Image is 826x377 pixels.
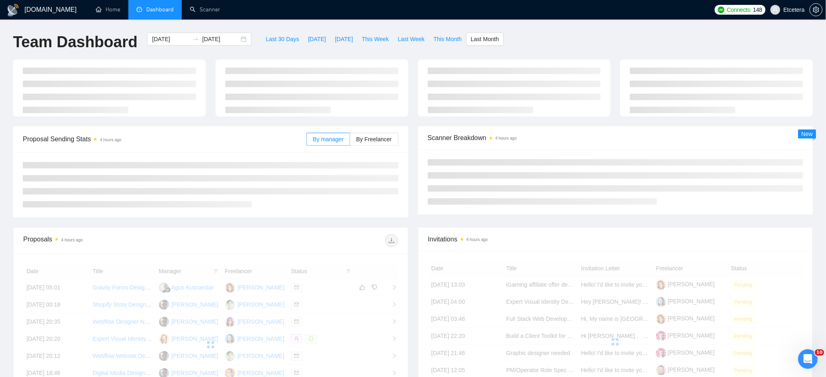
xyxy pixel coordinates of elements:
[330,33,357,46] button: [DATE]
[466,33,503,46] button: Last Month
[202,35,239,44] input: End date
[61,238,83,242] time: 4 hours ago
[192,36,199,42] span: swap-right
[335,35,353,44] span: [DATE]
[810,7,822,13] span: setting
[428,234,803,244] span: Invitations
[7,4,20,17] img: logo
[467,237,488,242] time: 4 hours ago
[434,35,462,44] span: This Month
[100,138,121,142] time: 4 hours ago
[727,5,751,14] span: Connects:
[308,35,326,44] span: [DATE]
[496,136,517,140] time: 4 hours ago
[190,6,220,13] a: searchScanner
[471,35,499,44] span: Last Month
[313,136,344,142] span: By manager
[810,7,823,13] a: setting
[810,3,823,16] button: setting
[266,35,299,44] span: Last 30 Days
[802,131,813,137] span: New
[428,133,804,143] span: Scanner Breakdown
[13,33,137,52] h1: Team Dashboard
[261,33,304,46] button: Last 30 Days
[753,5,762,14] span: 148
[23,134,306,144] span: Proposal Sending Stats
[96,6,120,13] a: homeHome
[357,33,393,46] button: This Week
[815,349,824,356] span: 10
[192,36,199,42] span: to
[429,33,466,46] button: This Month
[398,35,425,44] span: Last Week
[304,33,330,46] button: [DATE]
[362,35,389,44] span: This Week
[146,6,174,13] span: Dashboard
[23,234,211,247] div: Proposals
[393,33,429,46] button: Last Week
[356,136,392,142] span: By Freelancer
[773,7,778,13] span: user
[718,7,725,13] img: upwork-logo.png
[152,35,189,44] input: Start date
[137,7,142,12] span: dashboard
[798,349,818,369] iframe: Intercom live chat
